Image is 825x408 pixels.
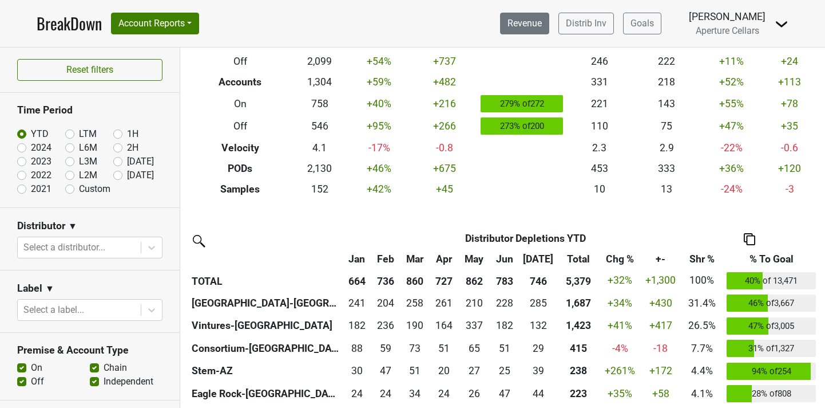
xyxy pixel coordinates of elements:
div: 47 [374,363,397,378]
td: +216 [411,92,478,115]
th: Mar: activate to sort column ascending [400,249,430,269]
td: 453 [566,158,633,179]
div: 51 [493,341,516,356]
span: +1,300 [645,274,676,286]
div: +172 [644,363,677,378]
td: 261 [430,292,458,315]
td: 72.583 [400,337,430,360]
td: +482 [411,72,478,92]
td: 46.51 [490,382,519,405]
th: 736 [371,269,400,292]
td: 23.93 [371,382,400,405]
div: 228 [493,296,516,311]
td: +737 [411,51,478,72]
td: +55 % [700,92,763,115]
td: 228 [490,292,519,315]
th: 727 [430,269,458,292]
th: On [189,92,291,115]
td: +675 [411,158,478,179]
td: 51 [400,360,430,383]
a: Distrib Inv [558,13,614,34]
td: 31.4% [680,292,724,315]
div: 1,687 [560,296,596,311]
th: Feb: activate to sort column ascending [371,249,400,269]
td: +120 [763,158,816,179]
td: +261 % [599,360,641,383]
td: 246 [566,51,633,72]
td: -0.8 [411,138,478,158]
td: +40 % [348,92,411,115]
td: +11 % [700,51,763,72]
td: 24.22 [430,382,458,405]
div: 241 [346,296,368,311]
th: Consortium-[GEOGRAPHIC_DATA] [189,337,343,360]
td: 222 [633,51,700,72]
th: May: activate to sort column ascending [458,249,490,269]
td: 337.003 [458,315,490,338]
td: 29.5 [343,360,371,383]
td: +35 % [599,382,641,405]
td: 132.437 [519,315,557,338]
th: Stem-AZ [189,360,343,383]
th: 238.332 [557,360,599,383]
label: L3M [79,155,97,168]
div: 27 [461,363,488,378]
td: 164.009 [430,315,458,338]
div: 65 [461,341,488,356]
td: +36 % [700,158,763,179]
td: 100% [680,269,724,292]
th: &nbsp;: activate to sort column ascending [189,249,343,269]
div: 238 [560,363,596,378]
label: 2H [127,141,138,155]
td: 26.5% [680,315,724,338]
div: -18 [644,341,677,356]
div: +430 [644,296,677,311]
div: 24 [433,386,455,401]
th: Total: activate to sort column ascending [557,249,599,269]
a: Goals [623,13,661,34]
td: -4 % [599,337,641,360]
h3: Premise & Account Type [17,344,162,356]
th: Jan: activate to sort column ascending [343,249,371,269]
td: +41 % [599,315,641,338]
label: Chain [104,361,127,375]
label: Custom [79,182,110,196]
td: -24 % [700,179,763,199]
label: 1H [127,127,138,141]
td: 28.917 [519,337,557,360]
label: L2M [79,168,97,182]
td: 4.1% [680,382,724,405]
th: Off [189,51,291,72]
td: 204.499 [371,292,400,315]
th: Accounts [189,72,291,92]
td: +59 % [348,72,411,92]
td: 34.123 [400,382,430,405]
th: Velocity [189,138,291,158]
th: % To Goal: activate to sort column ascending [724,249,819,269]
td: 4.1 [291,138,348,158]
h3: Label [17,283,42,295]
td: 221 [566,92,633,115]
th: 415.251 [557,337,599,360]
label: [DATE] [127,155,154,168]
div: 415 [560,341,596,356]
div: 24 [374,386,397,401]
th: Jun: activate to sort column ascending [490,249,519,269]
td: 2,099 [291,51,348,72]
div: 190 [403,318,427,333]
td: +35 [763,115,816,138]
th: 783 [490,269,519,292]
td: +46 % [348,158,411,179]
div: [PERSON_NAME] [689,9,765,24]
td: +24 [763,51,816,72]
label: 2023 [31,155,51,168]
th: PODs [189,158,291,179]
td: +52 % [700,72,763,92]
th: 746 [519,269,557,292]
div: +58 [644,386,677,401]
th: Chg %: activate to sort column ascending [599,249,641,269]
td: 236.177 [371,315,400,338]
img: filter [189,231,207,249]
label: 2022 [31,168,51,182]
td: 88 [343,337,371,360]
